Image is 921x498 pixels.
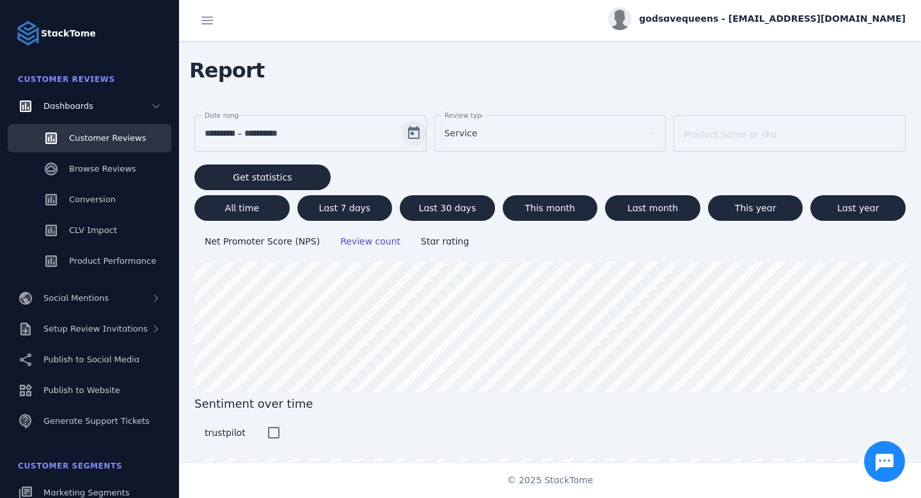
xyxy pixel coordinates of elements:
span: Conversion [69,195,116,204]
span: Star rating [421,236,469,246]
span: Get statistics [233,173,292,182]
a: Publish to Social Media [8,346,171,374]
mat-label: Review type [445,111,485,119]
button: godsavequeens - [EMAIL_ADDRESS][DOMAIN_NAME] [608,7,906,30]
mat-label: Date range [205,111,242,119]
span: CLV Impact [69,225,117,235]
span: Publish to Website [43,385,120,395]
button: Last 30 days [400,195,495,221]
a: Conversion [8,186,171,214]
span: Last month [627,204,678,213]
span: Social Mentions [43,293,109,303]
span: This month [525,204,576,213]
span: Service [445,125,478,141]
span: All time [225,204,259,213]
span: Last 7 days [319,204,371,213]
button: This year [708,195,803,221]
span: Last year [837,204,879,213]
a: Customer Reviews [8,124,171,152]
span: Report [179,50,275,91]
a: Generate Support Tickets [8,407,171,435]
span: Browse Reviews [69,164,136,173]
span: Product Performance [69,256,156,266]
span: Review count [340,236,400,246]
span: Generate Support Tickets [43,416,150,426]
span: Publish to Social Media [43,355,139,364]
img: Logo image [15,20,41,46]
span: trustpilot [205,428,246,438]
mat-label: Product name or sku [684,129,776,140]
button: Get statistics [194,165,331,190]
span: Dashboards [43,101,93,111]
span: Marketing Segments [43,488,129,497]
a: Product Performance [8,247,171,275]
a: CLV Impact [8,216,171,245]
button: Open calendar [401,120,427,146]
button: Last year [810,195,906,221]
button: This month [503,195,598,221]
span: Setup Review Invitations [43,324,148,333]
button: Last 7 days [297,195,393,221]
span: This year [735,204,776,213]
span: Last 30 days [419,204,476,213]
span: Net Promoter Score (NPS) [205,236,320,246]
a: Browse Reviews [8,155,171,183]
span: Sentiment over time [194,395,906,412]
img: profile.jpg [608,7,631,30]
span: © 2025 StackTome [507,474,594,487]
span: Customer Reviews [69,133,146,143]
button: Last month [605,195,700,221]
span: – [237,125,242,141]
span: Customer Reviews [18,75,115,84]
span: Customer Segments [18,462,122,470]
button: All time [194,195,290,221]
span: godsavequeens - [EMAIL_ADDRESS][DOMAIN_NAME] [639,12,906,26]
a: Publish to Website [8,376,171,405]
strong: StackTome [41,27,96,40]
